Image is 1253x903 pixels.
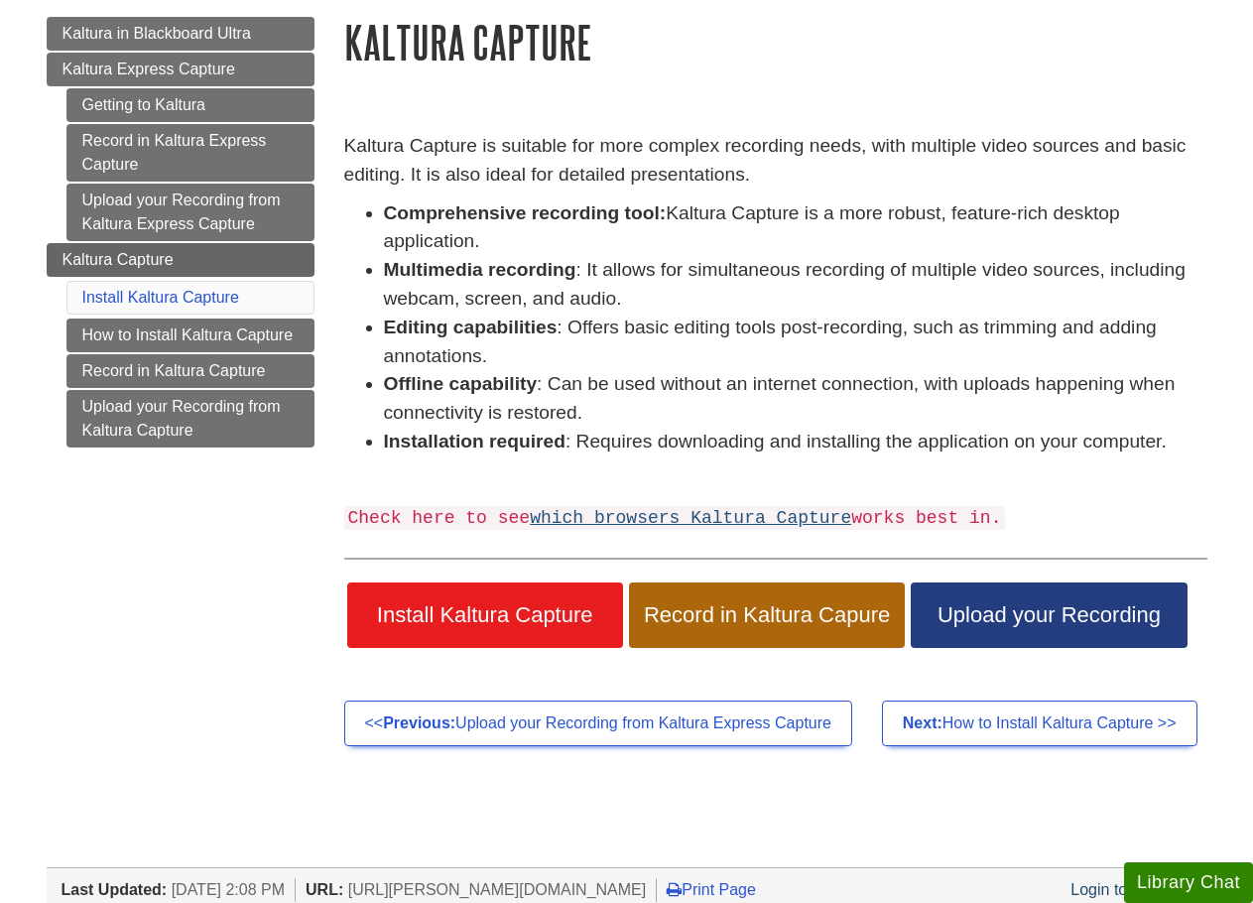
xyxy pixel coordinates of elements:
[63,61,235,77] span: Kaltura Express Capture
[47,53,314,86] a: Kaltura Express Capture
[63,251,174,268] span: Kaltura Capture
[926,602,1172,628] span: Upload your Recording
[384,428,1207,456] li: : Requires downloading and installing the application on your computer.
[344,17,1207,67] h1: Kaltura Capture
[384,317,558,337] strong: Editing capabilities
[882,701,1197,746] a: Next:How to Install Kaltura Capture >>
[47,17,314,448] div: Guide Page Menu
[344,506,1006,530] code: Check here to see works best in.
[362,602,608,628] span: Install Kaltura Capture
[384,314,1207,371] li: : Offers basic editing tools post-recording, such as trimming and adding annotations.
[306,881,343,898] span: URL:
[344,132,1207,190] p: Kaltura Capture is suitable for more complex recording needs, with multiple video sources and bas...
[384,259,576,280] strong: Multimedia recording
[1070,881,1189,898] a: Login to LibApps
[384,373,538,394] strong: Offline capability
[172,881,285,898] span: [DATE] 2:08 PM
[384,199,1207,257] li: Kaltura Capture is a more robust, feature-rich desktop application.
[66,88,314,122] a: Getting to Kaltura
[383,714,455,731] strong: Previous:
[384,202,667,223] strong: Comprehensive recording tool:
[82,289,239,306] a: Install Kaltura Capture
[66,124,314,182] a: Record in Kaltura Express Capture
[47,243,314,277] a: Kaltura Capture
[348,881,647,898] span: [URL][PERSON_NAME][DOMAIN_NAME]
[644,602,890,628] span: Record in Kaltura Capure
[63,25,251,42] span: Kaltura in Blackboard Ultra
[347,582,623,648] a: Install Kaltura Capture
[667,881,682,897] i: Print Page
[384,370,1207,428] li: : Can be used without an internet connection, with uploads happening when connectivity is restored.
[903,714,942,731] strong: Next:
[911,582,1187,648] a: Upload your Recording
[1124,862,1253,903] button: Library Chat
[66,184,314,241] a: Upload your Recording from Kaltura Express Capture
[344,701,852,746] a: <<Previous:Upload your Recording from Kaltura Express Capture
[66,354,314,388] a: Record in Kaltura Capture
[667,881,756,898] a: Print Page
[384,256,1207,314] li: : It allows for simultaneous recording of multiple video sources, including webcam, screen, and a...
[47,17,314,51] a: Kaltura in Blackboard Ultra
[66,319,314,352] a: How to Install Kaltura Capture
[629,582,905,648] a: Record in Kaltura Capure
[66,390,314,448] a: Upload your Recording from Kaltura Capture
[62,881,168,898] span: Last Updated:
[384,431,565,451] strong: Installation required
[530,508,851,528] a: which browsers Kaltura Capture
